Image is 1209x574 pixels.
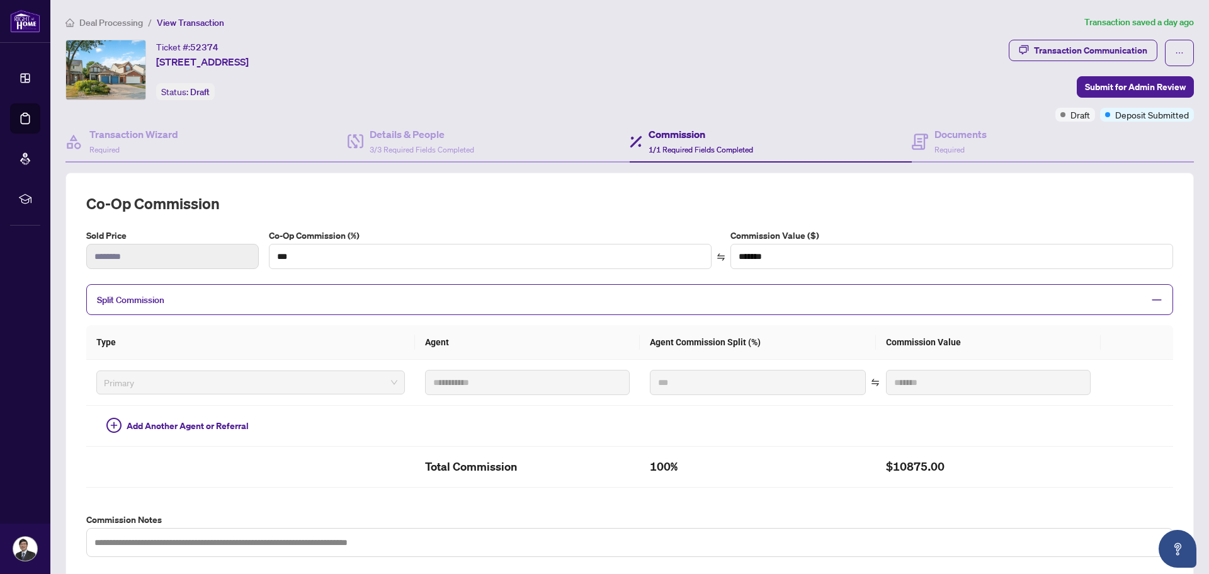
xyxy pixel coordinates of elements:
[1115,108,1189,122] span: Deposit Submitted
[106,418,122,433] span: plus-circle
[1034,40,1147,60] div: Transaction Communication
[1085,77,1186,97] span: Submit for Admin Review
[886,457,1091,477] h2: $10875.00
[730,229,1173,243] label: Commission Value ($)
[425,457,630,477] h2: Total Commission
[934,145,965,154] span: Required
[156,40,219,54] div: Ticket #:
[1070,108,1090,122] span: Draft
[148,15,152,30] li: /
[640,325,876,360] th: Agent Commission Split (%)
[89,127,178,142] h4: Transaction Wizard
[86,325,415,360] th: Type
[96,416,259,436] button: Add Another Agent or Referral
[89,145,120,154] span: Required
[104,373,397,392] span: Primary
[79,17,143,28] span: Deal Processing
[269,229,712,243] label: Co-Op Commission (%)
[1151,294,1162,306] span: minus
[871,378,880,387] span: swap
[649,127,753,142] h4: Commission
[934,127,987,142] h4: Documents
[97,294,164,306] span: Split Commission
[190,86,210,98] span: Draft
[86,284,1173,315] div: Split Commission
[66,40,145,100] img: IMG-X12323529_1.jpg
[876,325,1101,360] th: Commission Value
[649,145,753,154] span: 1/1 Required Fields Completed
[156,54,249,69] span: [STREET_ADDRESS]
[1077,76,1194,98] button: Submit for Admin Review
[86,229,259,243] label: Sold Price
[650,457,866,477] h2: 100%
[1175,49,1184,57] span: ellipsis
[1084,15,1194,30] article: Transaction saved a day ago
[1009,40,1157,61] button: Transaction Communication
[13,537,37,561] img: Profile Icon
[127,419,249,433] span: Add Another Agent or Referral
[156,83,215,100] div: Status:
[157,17,224,28] span: View Transaction
[86,193,1173,214] h2: Co-op Commission
[370,127,474,142] h4: Details & People
[10,9,40,33] img: logo
[1159,530,1196,568] button: Open asap
[86,513,1173,527] label: Commission Notes
[717,253,725,261] span: swap
[65,18,74,27] span: home
[415,325,640,360] th: Agent
[370,145,474,154] span: 3/3 Required Fields Completed
[190,42,219,53] span: 52374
